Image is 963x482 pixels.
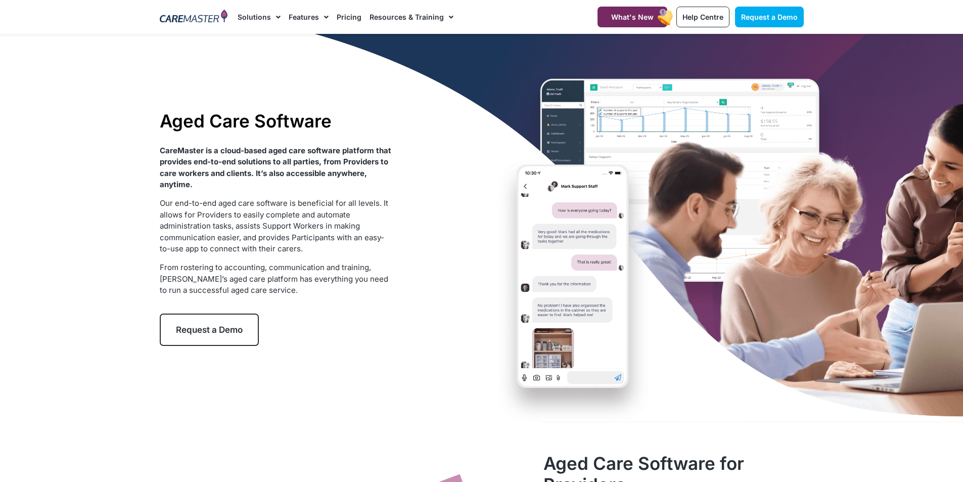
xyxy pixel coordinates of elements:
[611,13,654,21] span: What's New
[160,110,392,132] h1: Aged Care Software
[160,262,388,295] span: From rostering to accounting, communication and training, [PERSON_NAME]’s aged care platform has ...
[160,198,388,253] span: Our end-to-end aged care software is beneficial for all levels. It allows for Providers to easily...
[741,13,798,21] span: Request a Demo
[160,314,259,346] a: Request a Demo
[176,325,243,335] span: Request a Demo
[676,7,729,27] a: Help Centre
[598,7,667,27] a: What's New
[160,146,391,190] strong: CareMaster is a cloud-based aged care software platform that provides end-to-end solutions to all...
[160,10,228,25] img: CareMaster Logo
[682,13,723,21] span: Help Centre
[735,7,804,27] a: Request a Demo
